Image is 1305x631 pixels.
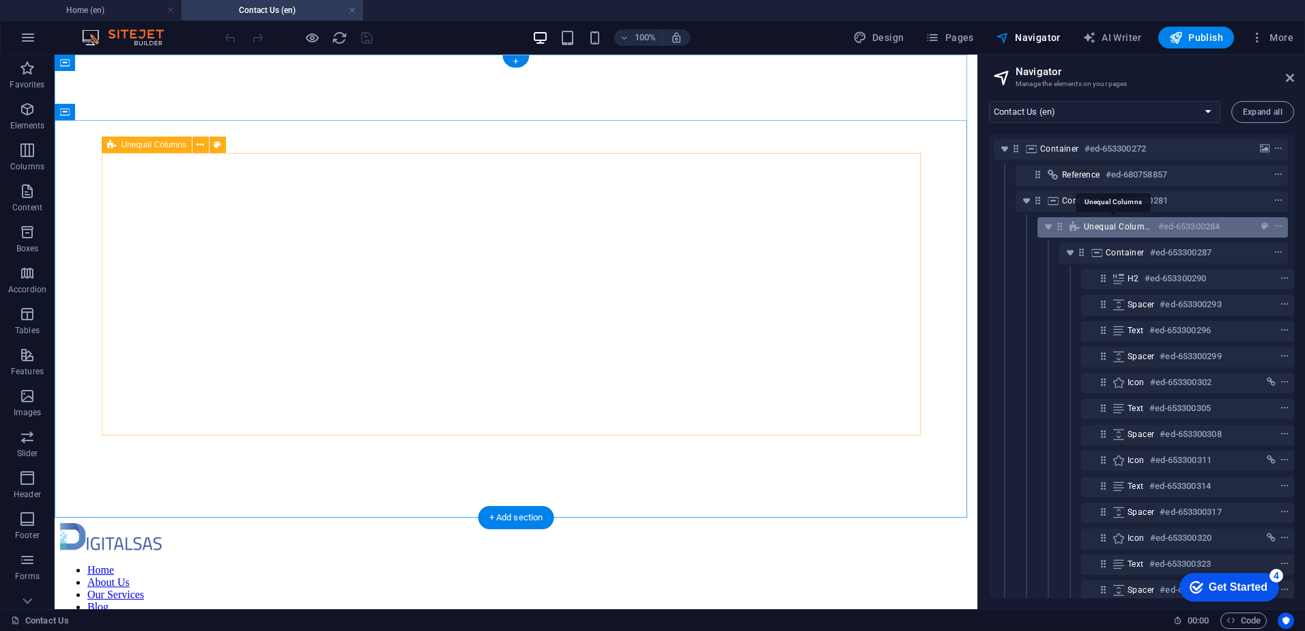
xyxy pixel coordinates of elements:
[1150,530,1211,546] h6: #ed-653300320
[1278,556,1291,572] button: context-menu
[1149,400,1211,417] h6: #ed-653300305
[1149,556,1211,572] h6: #ed-653300323
[1128,559,1144,570] span: Text
[1278,400,1291,417] button: context-menu
[1264,530,1278,546] button: link
[1231,101,1294,123] button: Expand all
[1149,478,1211,494] h6: #ed-653300314
[121,141,186,149] span: Unequal Columns
[1062,244,1078,261] button: toggle-expand
[996,141,1013,157] button: toggle-expand
[1278,582,1291,598] button: context-menu
[1128,351,1154,362] span: Spacer
[1160,582,1221,598] h6: #ed-653300326
[1106,193,1168,209] h6: #ed-653300281
[614,29,663,46] button: 100%
[1278,374,1291,391] button: context-menu
[1150,452,1211,468] h6: #ed-653300311
[332,30,347,46] i: Reload page
[848,27,910,48] button: Design
[12,202,42,213] p: Content
[996,31,1061,44] span: Navigator
[1278,348,1291,365] button: context-menu
[40,15,99,27] div: Get Started
[1128,377,1145,388] span: Icon
[1278,426,1291,443] button: context-menu
[1128,481,1144,492] span: Text
[1149,322,1211,339] h6: #ed-653300296
[478,506,554,529] div: + Add section
[1160,348,1221,365] h6: #ed-653300299
[1128,403,1144,414] span: Text
[1085,141,1146,157] h6: #ed-653300272
[1150,374,1211,391] h6: #ed-653300302
[1272,141,1285,157] button: context-menu
[1040,143,1079,154] span: Container
[1264,374,1278,391] button: link
[1278,270,1291,287] button: context-menu
[14,489,41,500] p: Header
[1278,504,1291,520] button: context-menu
[1245,27,1299,48] button: More
[1128,325,1144,336] span: Text
[15,325,40,336] p: Tables
[670,31,683,44] i: On resize automatically adjust zoom level to fit chosen device.
[182,3,363,18] h4: Contact Us (en)
[1160,426,1221,443] h6: #ed-653300308
[1106,167,1167,183] h6: #ed-680758857
[11,366,44,377] p: Features
[1278,613,1294,629] button: Usercentrics
[1278,322,1291,339] button: context-menu
[502,55,529,68] div: +
[848,27,910,48] div: Design (Ctrl+Alt+Y)
[1128,455,1145,466] span: Icon
[10,161,44,172] p: Columns
[926,31,973,44] span: Pages
[1220,613,1267,629] button: Code
[1160,504,1221,520] h6: #ed-653300317
[1197,615,1199,626] span: :
[11,613,69,629] a: Click to cancel selection. Double-click to open Pages
[1272,219,1285,235] button: context-menu
[1250,31,1293,44] span: More
[1128,533,1145,544] span: Icon
[1082,31,1142,44] span: AI Writer
[920,27,979,48] button: Pages
[101,3,115,16] div: 4
[853,31,904,44] span: Design
[1173,613,1209,629] h6: Session time
[1040,219,1057,235] button: toggle-expand
[1128,429,1154,440] span: Spacer
[1160,296,1221,313] h6: #ed-653300293
[1169,31,1223,44] span: Publish
[1018,193,1035,209] button: toggle-expand
[1062,169,1100,180] span: Reference
[1264,452,1278,468] button: link
[1158,219,1220,235] h6: #ed-653300284
[17,448,38,459] p: Slider
[1188,613,1209,629] span: 00 00
[10,79,44,90] p: Favorites
[1272,193,1285,209] button: context-menu
[1272,244,1285,261] button: context-menu
[15,571,40,582] p: Forms
[16,243,39,254] p: Boxes
[1062,195,1101,206] span: Container
[1016,78,1267,90] h3: Manage the elements on your pages
[1077,27,1147,48] button: AI Writer
[635,29,657,46] h6: 100%
[304,29,320,46] button: Click here to leave preview mode and continue editing
[331,29,347,46] button: reload
[1016,66,1294,78] h2: Navigator
[1258,141,1272,157] button: background
[1150,244,1211,261] h6: #ed-653300287
[1128,273,1139,284] span: H2
[1158,27,1234,48] button: Publish
[78,29,181,46] img: Editor Logo
[1128,299,1154,310] span: Spacer
[1258,219,1272,235] button: preset
[1106,247,1145,258] span: Container
[1128,507,1154,518] span: Spacer
[8,284,46,295] p: Accordion
[1128,585,1154,595] span: Spacer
